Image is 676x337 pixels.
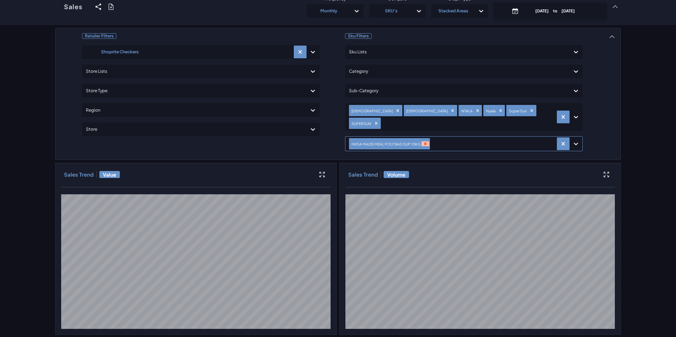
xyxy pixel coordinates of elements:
div: Remove Super Sun [528,108,536,113]
div: Remove IWISA [394,108,402,113]
div: Sku Lists [349,46,566,58]
h3: Sales Trend [64,171,94,178]
div: Shoprite Checkers [86,46,154,58]
div: [DEMOGRAPHIC_DATA] [404,107,449,114]
div: Remove Nyala [497,108,505,113]
div: SKU's [373,5,409,17]
div: Store Lists [86,66,303,77]
span: to [549,8,561,13]
div: Nyala [484,107,497,114]
div: Remove IWISA MAIZE MEAL POLY BAG SUP 10KG [421,141,429,146]
div: Monthly [311,5,347,17]
div: Stacked Areas [435,5,471,17]
span: Value [99,171,120,178]
div: NYALA [459,107,474,114]
div: SUPERSUN [349,120,372,127]
div: Category [349,66,566,77]
h3: Sales Trend [348,171,378,178]
div: Super Sun [507,107,528,114]
div: Store Type [86,85,303,96]
div: Remove NYALA [474,108,482,113]
div: IWISA MAIZE MEAL POLY BAG SUP 10KG [349,140,421,148]
div: [DEMOGRAPHIC_DATA] [349,107,394,114]
div: Remove SUPERSUN [372,121,380,126]
div: Remove Iwisa [449,108,456,113]
p: [DATE] [DATE] [521,8,589,13]
span: Sku Filters [345,33,372,39]
span: Volume [384,171,409,178]
div: Region [86,105,303,116]
span: Retailer Filters [82,33,116,39]
div: Store [86,124,303,135]
div: Sub-Category [349,85,566,96]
